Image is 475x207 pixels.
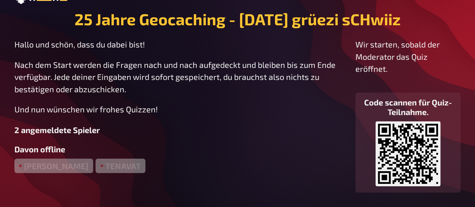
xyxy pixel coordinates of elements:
span: Nach dem Start werden die Fragen nach und nach aufgedeckt und bleiben bis zum Ende verfügbar. Jed... [14,60,337,94]
p: Wir starten, sobald der Moderator das Quiz eröffnet. [355,38,461,75]
span: Hallo und schön, dass du dabei bist! [14,39,145,49]
h3: Davon offline [14,144,346,154]
span: Und nun wünschen wir frohes Quizzen! [14,104,158,114]
h1: 25 Jahre Geocaching - [DATE] grüezi sCHwiiz [75,10,401,29]
h3: Code scannen für Quiz-Teilnahme. [360,97,456,117]
div: tenavat [96,159,145,173]
div: [PERSON_NAME] [14,159,93,173]
h3: 2 angemeldete Spieler [14,125,346,135]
